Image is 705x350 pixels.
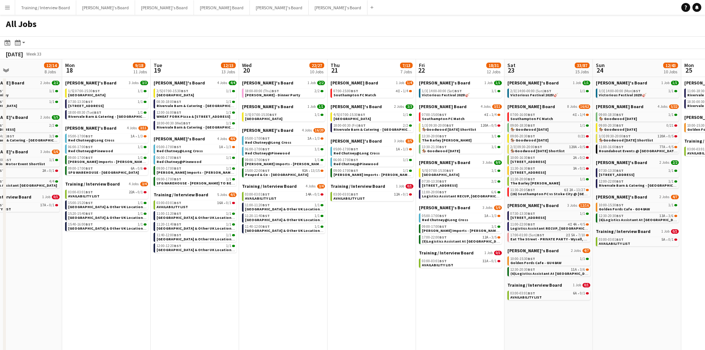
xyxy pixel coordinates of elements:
span: 05:00-17:00 [245,137,270,140]
span: 1/4 [403,89,408,93]
div: [PERSON_NAME]'s Board1 Job1/11/3|14:00-00:00 (Sat)BST1/1Victorious Festival 2025!🎸 [419,80,502,104]
div: [PERSON_NAME]'s Board1 Job1/12/3|14:00-00:00 (Sun)BST1/1Victorious Festival 2025!🎸 [507,80,590,104]
a: 2/3|09:30-20:00BST120A•0/5🏇🏼Goodwood [DATE] Shortlist [510,144,589,153]
span: Caitlin's Board [507,80,559,86]
span: 13:30-20:00 [422,134,447,138]
div: [PERSON_NAME] Board4 Jobs5/3209:00-18:30BST1/1🏇 Goodwood [DATE]09:00-20:30BST0/21🏇🏼 Goodwood [DAT... [596,104,679,160]
span: 2/2 [315,89,320,93]
span: 5/32 [669,104,679,109]
span: William Powell - Dinner Party [245,93,300,97]
span: 1/1 [671,81,679,85]
div: [PERSON_NAME] Board8 Jobs16/6207:00-16:00BST4I•1/4Southampton FC Match09:00-18:30BST1/1🏇 Goodwood... [507,104,590,203]
span: BST [351,89,358,93]
span: BST [439,144,447,149]
span: 🏇🏼 Goodwood August Bank Holiday [599,127,637,132]
span: BST [616,144,624,149]
span: BST [85,134,93,139]
div: [PERSON_NAME]'s Board4 Jobs4/605:00-17:00BST1A•1/3Red Chutney@Long Cross06:00-17:00BST1/1Red Chut... [154,136,236,192]
span: 1/1 [494,81,502,85]
span: 1A [219,145,223,149]
span: BST [623,134,631,139]
span: 2/3 [510,145,517,149]
span: 4I [573,113,577,117]
div: [PERSON_NAME]'s Board4 Jobs16/2005:00-17:00BST1A•1/3Red Chutney@Long Cross06:00-17:00BST1/1Red Ch... [242,127,325,183]
span: Southampton FC Match [510,116,553,121]
button: Training / Interview Board [15,0,76,15]
span: Rivervale Barn & Catering - Yateley, GU46 7SS [157,103,261,108]
span: BST [174,99,181,104]
span: 3/3 [599,134,605,138]
span: 09:30-20:00 [429,124,454,127]
div: [PERSON_NAME]'s Board1 Job2/218:00-00:00 (Thu)BST2/2[PERSON_NAME] - Dinner Party [242,80,325,104]
span: Millbridge Court GU10 3DJ [68,103,104,108]
span: 1/5 [68,89,74,93]
span: 09:00-20:30 [599,124,624,127]
a: 12:00-16:00BST1/1WHEAT FORK Pizza & [STREET_ADDRESS] [157,110,235,119]
span: BST [262,136,270,141]
a: [PERSON_NAME]'s Board3 Jobs3/5 [330,138,413,144]
a: 07:00-15:00BST4I•1/4Southampton FC Match [422,112,500,121]
span: 4 Jobs [302,128,312,133]
span: 16/20 [313,128,325,133]
span: 2 Jobs [40,81,50,85]
span: BST [181,89,188,93]
span: 1/1 [138,111,143,114]
a: 18:00-00:00 (Thu)BST2/2[PERSON_NAME] - Dinner Party [245,89,323,97]
span: Thomasina's Board [154,136,205,141]
div: [PERSON_NAME]'s Board2 Jobs3/34/5|07:00-15:30BST1/1[GEOGRAPHIC_DATA]18:00-00:30 (Fri)BST2/2Riverv... [330,104,413,138]
span: BST [93,89,100,93]
span: 120A [569,145,577,149]
span: 1/1 [49,100,54,104]
a: [PERSON_NAME]'s Board4 Jobs16/20 [242,127,325,133]
span: 4 Jobs [481,104,491,109]
span: 14:00-00:00 (Sat) [429,89,462,93]
a: [PERSON_NAME]'s Board4 Jobs4/4 [154,80,236,86]
span: 1/1 [580,124,585,127]
a: 07:00-16:00BST4I•1/4Southampton FC Match [510,112,589,121]
span: 🏇🏼Goodwood August Bank Holiday Shortlist [422,127,476,132]
span: The Barley Mow Tilford [422,138,471,143]
a: 05:00-17:00BST1A•1/3Red Chutney@Long Cross [157,144,235,153]
span: BST [528,134,535,139]
span: 4I [396,89,400,93]
span: Rivervale Barn & Catering - Yateley, GU46 7SS [333,127,437,132]
span: 07:00-15:30 [252,113,277,117]
span: 4 Jobs [658,104,668,109]
span: 09:30-20:00 [606,134,631,138]
span: 1 Job [396,81,404,85]
div: [PERSON_NAME]'s Board3 Jobs3/505:00-17:00BST1A•1/3Red Chutney@Long Cross06:00-17:00BST1/1Red Chut... [330,138,413,183]
span: 1/1 [315,113,320,117]
span: 07:00-15:30 [340,113,365,117]
a: 13:30-20:00BST1/1The Barley [PERSON_NAME] [422,134,500,142]
span: Dean's Board [419,104,467,109]
span: 1/3 [226,145,231,149]
a: 09:00-18:30BST1/1🏇 Goodwood [DATE] [510,123,589,131]
span: 07:00-15:30 [164,89,188,93]
span: 2 Jobs [394,104,404,109]
a: 3/5|07:00-15:30BST1/1[GEOGRAPHIC_DATA] [245,112,323,121]
div: [PERSON_NAME]'s Board4 Jobs4/42/5|07:00-15:30BST1/1[GEOGRAPHIC_DATA]08:30-18:00BST1/1Rivervale Ba... [154,80,236,136]
span: 4I [484,113,489,117]
span: 0/5 [491,124,497,127]
a: 06:00-17:00BST1/1Red Chutney@Pinewood [68,144,147,153]
a: 2/5|07:00-15:30BST1/1[GEOGRAPHIC_DATA] [157,89,235,97]
a: [PERSON_NAME] Board4 Jobs3/11 [419,104,502,109]
span: Southampton FC Match [422,116,464,121]
span: Caitlin's Board [242,80,293,86]
span: 1 Job [661,81,669,85]
span: BST [439,112,447,117]
a: [PERSON_NAME]'s Board4 Jobs4/6 [154,136,236,141]
div: • [333,89,412,93]
span: 1/1 [491,145,497,149]
span: 07:00-15:00 [333,89,358,93]
a: 18:00-00:30 (Wed)BST1/1Rivervale Barn & Catering - [GEOGRAPHIC_DATA], GU46 7SS [157,121,235,129]
a: 3/3|09:30-20:00BST120A•0/5🏇🏼Goodwood [DATE] Shortlist [599,134,677,142]
span: 07:00-15:00 [422,113,447,117]
a: 07:00-15:00BST4I•1/4Southampton FC Match [333,89,412,97]
span: 18:00-00:30 (Wed) [157,121,191,125]
span: 06:00-17:00 [68,145,93,149]
span: 4 Jobs [127,126,137,130]
span: McLaren Technology Centre [157,93,194,97]
span: 1/1 [226,121,231,125]
span: 08:30-18:00 [157,100,181,104]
